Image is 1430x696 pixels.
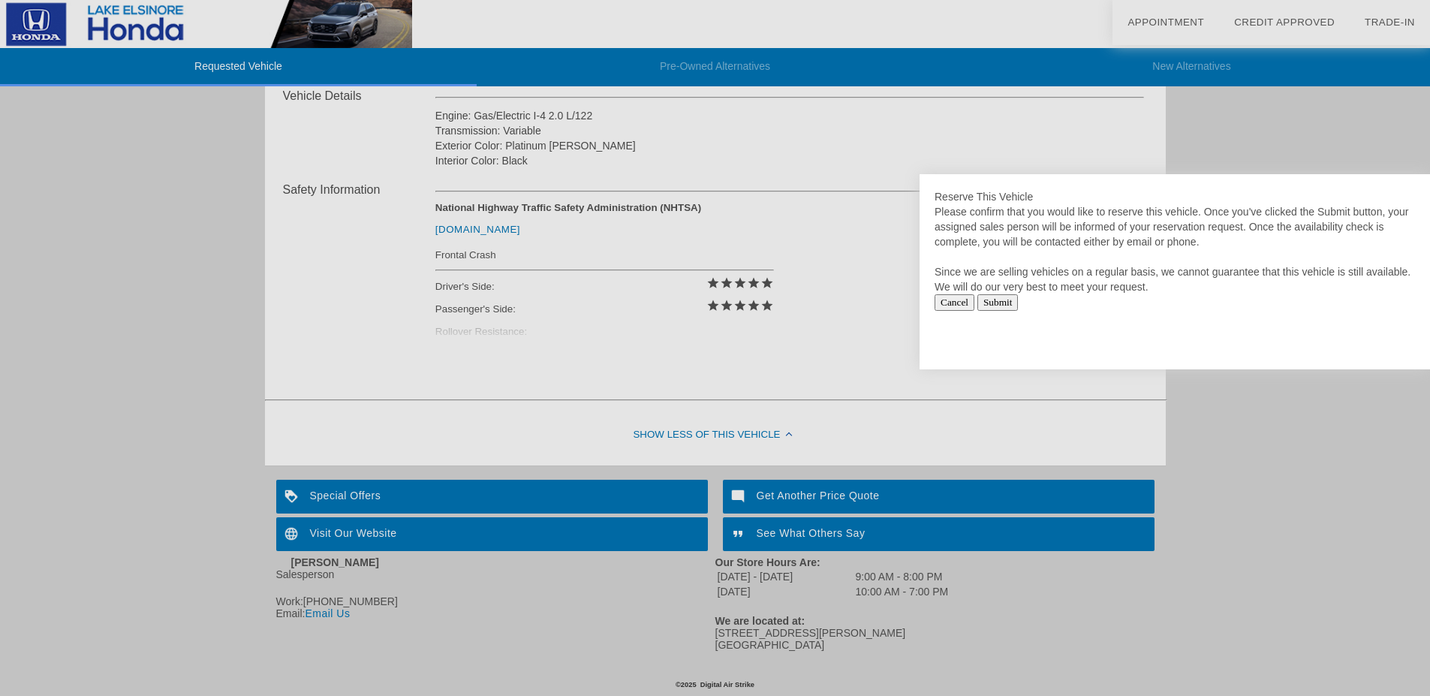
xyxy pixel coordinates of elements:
[935,204,1415,294] div: Please confirm that you would like to reserve this vehicle. Once you've clicked the Submit button...
[1234,17,1335,28] a: Credit Approved
[935,294,974,311] input: Cancel
[1127,17,1204,28] a: Appointment
[1365,17,1415,28] a: Trade-In
[935,189,1415,204] div: Reserve This Vehicle
[977,294,1019,311] input: Submit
